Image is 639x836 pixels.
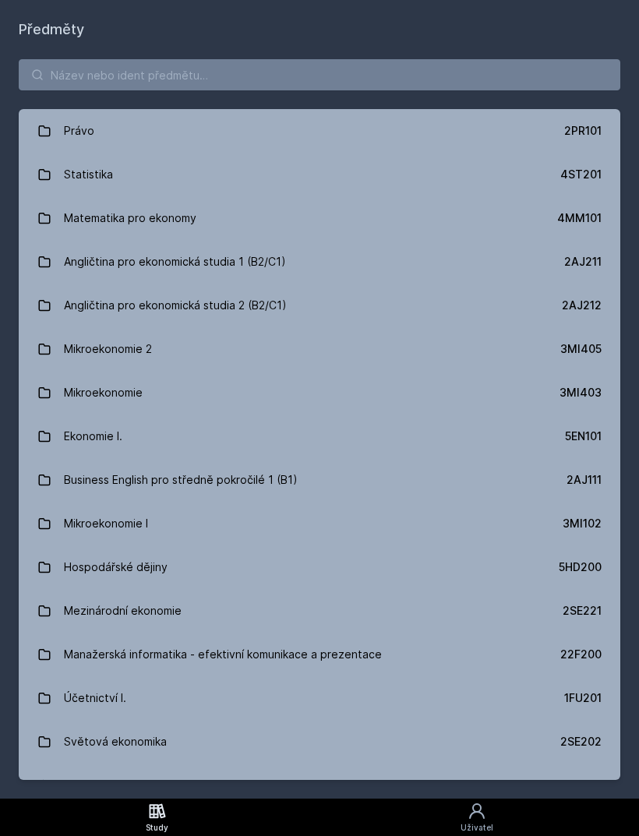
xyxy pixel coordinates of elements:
div: 2PR101 [564,123,602,139]
a: Mikroekonomie 3MI403 [19,371,620,414]
div: Právo [64,115,94,146]
div: 2SE202 [560,734,602,750]
div: 5EN101 [565,429,602,444]
div: Mezinárodní ekonomie [64,595,182,626]
div: Mikroekonomie 2 [64,333,152,365]
a: Mikroekonomie 2 3MI405 [19,327,620,371]
div: 5EN411 [564,778,602,793]
div: Angličtina pro ekonomická studia 1 (B2/C1) [64,246,286,277]
a: Statistika 4ST201 [19,153,620,196]
a: Účetnictví I. 1FU201 [19,676,620,720]
div: Matematika pro ekonomy [64,203,196,234]
div: 2SE221 [563,603,602,619]
a: Matematika pro ekonomy 4MM101 [19,196,620,240]
div: 3MI102 [563,516,602,531]
div: Angličtina pro ekonomická studia 2 (B2/C1) [64,290,287,321]
div: 2AJ212 [562,298,602,313]
div: Manažerská informatika - efektivní komunikace a prezentace [64,639,382,670]
div: 3MI405 [560,341,602,357]
div: Uživatel [461,822,493,834]
div: 4MM101 [557,210,602,226]
a: Business English pro středně pokročilé 1 (B1) 2AJ111 [19,458,620,502]
div: Statistika [64,159,113,190]
div: Mikroekonomie [64,377,143,408]
a: Hospodářské dějiny 5HD200 [19,545,620,589]
a: Mezinárodní ekonomie 2SE221 [19,589,620,633]
a: Mikroekonomie I 3MI102 [19,502,620,545]
a: Angličtina pro ekonomická studia 2 (B2/C1) 2AJ212 [19,284,620,327]
div: 22F200 [560,647,602,662]
div: Ekonomie II. [64,770,125,801]
a: Angličtina pro ekonomická studia 1 (B2/C1) 2AJ211 [19,240,620,284]
div: 3MI403 [560,385,602,400]
div: Hospodářské dějiny [64,552,168,583]
div: Účetnictví I. [64,683,126,714]
div: 2AJ211 [564,254,602,270]
div: 2AJ111 [567,472,602,488]
div: 5HD200 [559,559,602,575]
div: Study [146,822,168,834]
a: Právo 2PR101 [19,109,620,153]
div: Ekonomie I. [64,421,122,452]
div: Business English pro středně pokročilé 1 (B1) [64,464,298,496]
a: Manažerská informatika - efektivní komunikace a prezentace 22F200 [19,633,620,676]
a: Světová ekonomika 2SE202 [19,720,620,764]
div: Mikroekonomie I [64,508,148,539]
div: 1FU201 [564,690,602,706]
a: Ekonomie I. 5EN101 [19,414,620,458]
input: Název nebo ident předmětu… [19,59,620,90]
h1: Předměty [19,19,620,41]
a: Ekonomie II. 5EN411 [19,764,620,807]
div: 4ST201 [560,167,602,182]
div: Světová ekonomika [64,726,167,757]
